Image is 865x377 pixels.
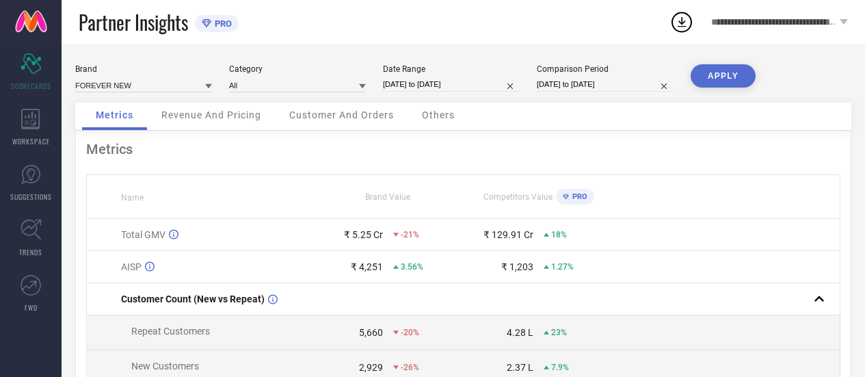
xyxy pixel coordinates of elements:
[383,64,520,74] div: Date Range
[121,193,144,203] span: Name
[551,230,567,239] span: 18%
[11,81,51,91] span: SCORECARDS
[131,361,199,372] span: New Customers
[551,262,574,272] span: 1.27%
[79,8,188,36] span: Partner Insights
[289,109,394,120] span: Customer And Orders
[401,262,423,272] span: 3.56%
[96,109,133,120] span: Metrics
[537,77,674,92] input: Select comparison period
[359,327,383,338] div: 5,660
[344,229,383,240] div: ₹ 5.25 Cr
[507,362,533,373] div: 2.37 L
[25,302,38,313] span: FWD
[131,326,210,337] span: Repeat Customers
[365,192,410,202] span: Brand Value
[401,328,419,337] span: -20%
[121,261,142,272] span: AISP
[19,247,42,257] span: TRENDS
[551,328,567,337] span: 23%
[229,64,366,74] div: Category
[12,136,50,146] span: WORKSPACE
[383,77,520,92] input: Select date range
[691,64,756,88] button: APPLY
[501,261,533,272] div: ₹ 1,203
[10,192,52,202] span: SUGGESTIONS
[121,294,265,304] span: Customer Count (New vs Repeat)
[551,363,569,372] span: 7.9%
[86,141,840,157] div: Metrics
[483,229,533,240] div: ₹ 129.91 Cr
[569,192,587,201] span: PRO
[359,362,383,373] div: 2,929
[669,10,694,34] div: Open download list
[75,64,212,74] div: Brand
[211,18,232,29] span: PRO
[401,230,419,239] span: -21%
[483,192,553,202] span: Competitors Value
[351,261,383,272] div: ₹ 4,251
[401,363,419,372] span: -26%
[507,327,533,338] div: 4.28 L
[422,109,455,120] span: Others
[161,109,261,120] span: Revenue And Pricing
[537,64,674,74] div: Comparison Period
[121,229,165,240] span: Total GMV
